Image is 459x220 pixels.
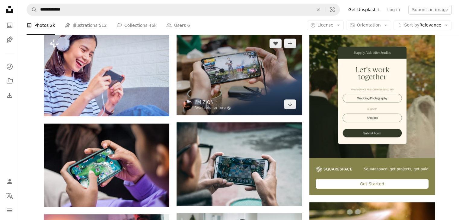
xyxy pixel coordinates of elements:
a: Download [284,99,296,109]
a: I'M ZION [195,99,231,105]
img: a person holding a cell phone in their hands [44,124,169,207]
img: person playing PUBG mobile [177,33,302,115]
button: Like [269,39,282,48]
a: a man is playing a game on his phone [177,161,302,167]
img: Go to I'M ZION's profile [183,100,192,110]
a: Illustrations 512 [65,16,107,35]
button: License [307,20,344,30]
form: Find visuals sitewide [27,4,340,16]
button: Clear [311,4,325,15]
button: Add to Collection [284,39,296,48]
div: Get Started [316,179,429,189]
a: person playing PUBG mobile [177,71,302,77]
span: 512 [99,22,107,29]
span: Sort by [404,23,419,27]
button: Visual search [325,4,339,15]
a: Log in [384,5,403,14]
a: Photos [4,19,16,31]
span: 46k [149,22,157,29]
a: Collections 46k [116,16,157,35]
img: a man is playing a game on his phone [177,122,302,206]
a: Collections [4,75,16,87]
a: Download History [4,90,16,102]
span: Squarespace: get projects, get paid [364,167,429,172]
a: Log in / Sign up [4,175,16,187]
a: Available for hire [195,105,231,110]
button: Submit an image [408,5,452,14]
span: 6 [187,22,190,29]
button: Search Unsplash [27,4,37,15]
a: Squarespace: get projects, get paidGet Started [309,33,435,195]
button: Orientation [346,20,391,30]
a: Explore [4,61,16,73]
button: Menu [4,204,16,216]
span: Relevance [404,22,441,28]
img: file-1747939142011-51e5cc87e3c9 [316,166,352,172]
span: Orientation [357,23,381,27]
img: Excited young Asian woman sitting on sofa wear white headphone on the head and playing games on s... [44,33,169,116]
span: License [317,23,333,27]
a: Illustrations [4,34,16,46]
a: Get Unsplash+ [345,5,384,14]
a: Users 6 [166,16,190,35]
a: Excited young Asian woman sitting on sofa wear white headphone on the head and playing games on s... [44,72,169,77]
a: Home — Unsplash [4,4,16,17]
a: a person holding a cell phone in their hands [44,162,169,168]
button: Sort byRelevance [394,20,452,30]
img: file-1747939393036-2c53a76c450aimage [309,33,435,158]
button: Language [4,190,16,202]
